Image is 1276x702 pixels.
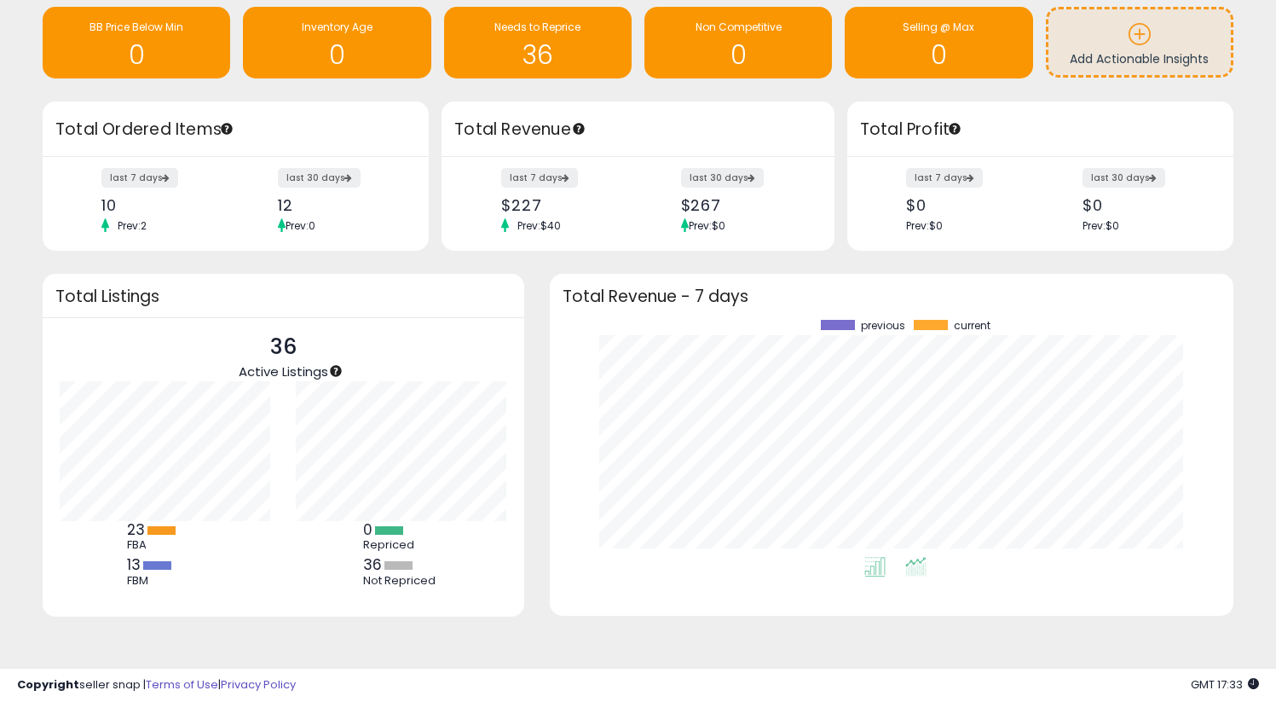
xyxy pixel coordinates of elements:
[17,676,79,693] strong: Copyright
[43,7,230,78] a: BB Price Below Min 0
[494,20,580,34] span: Needs to Reprice
[453,41,623,69] h1: 36
[278,168,361,188] label: last 30 days
[286,218,315,233] span: Prev: 0
[221,676,296,693] a: Privacy Policy
[947,121,962,136] div: Tooltip anchor
[55,290,511,303] h3: Total Listings
[853,41,1024,69] h1: 0
[219,121,234,136] div: Tooltip anchor
[1070,50,1209,67] span: Add Actionable Insights
[302,20,372,34] span: Inventory Age
[861,320,905,332] span: previous
[860,118,1221,142] h3: Total Profit
[903,20,974,34] span: Selling @ Max
[563,290,1221,303] h3: Total Revenue - 7 days
[251,41,422,69] h1: 0
[954,320,990,332] span: current
[243,7,430,78] a: Inventory Age 0
[906,218,943,233] span: Prev: $0
[55,118,416,142] h3: Total Ordered Items
[278,196,399,214] div: 12
[1083,218,1119,233] span: Prev: $0
[146,676,218,693] a: Terms of Use
[906,168,983,188] label: last 7 days
[101,168,178,188] label: last 7 days
[127,538,204,552] div: FBA
[51,41,222,69] h1: 0
[644,7,832,78] a: Non Competitive 0
[1191,676,1259,693] span: 2025-08-16 17:33 GMT
[845,7,1032,78] a: Selling @ Max 0
[363,554,382,575] b: 36
[127,519,145,540] b: 23
[328,363,344,379] div: Tooltip anchor
[363,574,440,588] div: Not Repriced
[696,20,782,34] span: Non Competitive
[127,554,141,575] b: 13
[689,218,725,233] span: Prev: $0
[444,7,632,78] a: Needs to Reprice 36
[1083,196,1204,214] div: $0
[454,118,822,142] h3: Total Revenue
[363,538,440,552] div: Repriced
[239,331,328,363] p: 36
[653,41,823,69] h1: 0
[109,218,155,233] span: Prev: 2
[101,196,222,214] div: 10
[501,196,625,214] div: $227
[501,168,578,188] label: last 7 days
[17,677,296,693] div: seller snap | |
[239,363,328,380] span: Active Listings
[1083,168,1165,188] label: last 30 days
[906,196,1027,214] div: $0
[127,574,204,588] div: FBM
[89,20,183,34] span: BB Price Below Min
[1048,9,1231,75] a: Add Actionable Insights
[681,196,805,214] div: $267
[681,168,764,188] label: last 30 days
[363,519,372,540] b: 0
[571,121,586,136] div: Tooltip anchor
[509,218,569,233] span: Prev: $40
